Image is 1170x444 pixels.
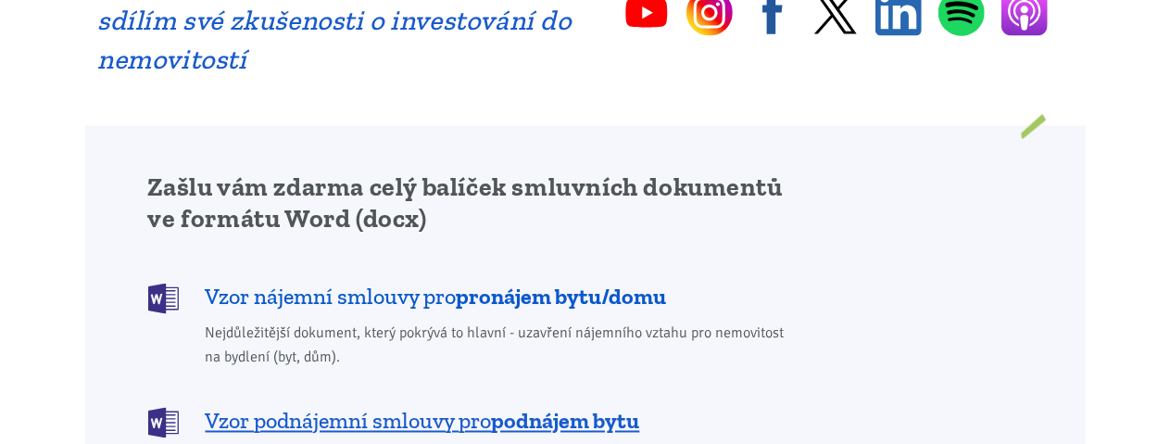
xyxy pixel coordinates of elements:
[492,408,640,435] b: podnájem bytu
[457,283,667,310] b: pronájem bytu/domu
[148,284,179,314] img: DOCX (Word)
[148,408,179,438] img: DOCX (Word)
[206,282,667,311] span: Vzor nájemní smlouvy pro
[206,407,640,437] span: Vzor podnájemní smlouvy pro
[206,321,798,371] span: Nejdůležitější dokument, který pokrývá to hlavní - uzavření nájemního vztahu pro nemovitost na by...
[148,406,798,437] a: Vzor podnájemní smlouvy propodnájem bytu
[148,171,798,235] h2: Zašlu vám zdarma celý balíček smluvních dokumentů ve formátu Word (docx)
[148,282,798,312] a: Vzor nájemní smlouvy propronájem bytu/domu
